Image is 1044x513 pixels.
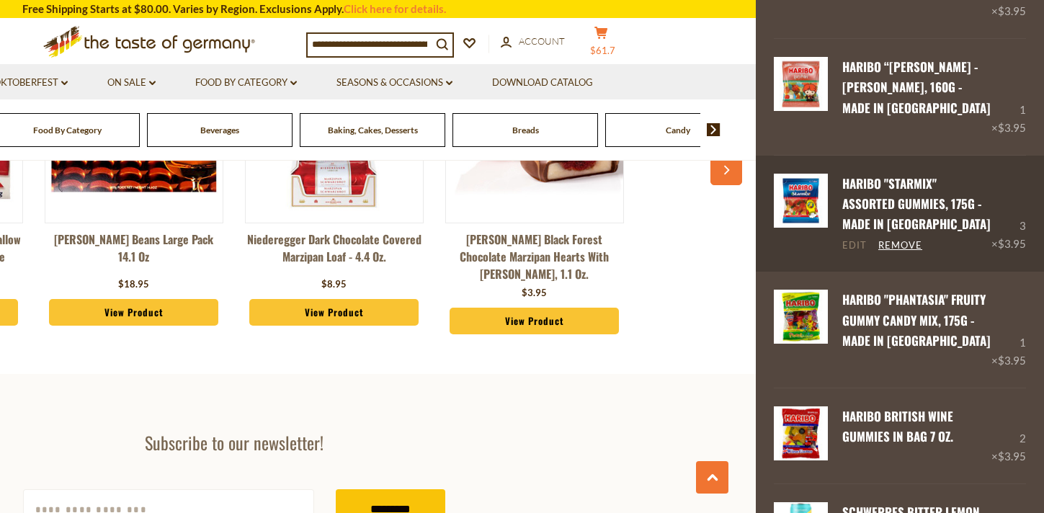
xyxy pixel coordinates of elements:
a: Breads [512,125,539,135]
img: Haribo Starmix [774,174,828,228]
span: $3.95 [998,121,1026,134]
img: Haribo "Phantasia" Fruity Gummy Candy Mix, 175g - Made in Germany [774,290,828,344]
a: Edit [842,239,867,252]
span: $3.95 [998,450,1026,463]
a: Account [501,34,565,50]
a: View Product [450,308,620,335]
span: $3.95 [998,237,1026,250]
img: next arrow [707,123,720,136]
a: Haribo British Wine Gummies in bag 7 oz. [774,406,828,465]
div: 3 × [991,174,1026,254]
a: Food By Category [195,75,297,91]
a: Haribo Starmix [774,174,828,254]
span: $3.95 [998,354,1026,367]
div: $18.95 [118,277,149,292]
a: On Sale [107,75,156,91]
span: Account [519,35,565,47]
img: Haribo Harry Potter - Ron [774,57,828,111]
span: $3.95 [998,4,1026,17]
a: View Product [49,299,219,326]
a: Food By Category [33,125,102,135]
div: 1 × [991,290,1026,370]
a: Haribo "Phantasia" Fruity Gummy Candy Mix, 175g - Made in [GEOGRAPHIC_DATA] [842,290,991,349]
a: Haribo "Phantasia" Fruity Gummy Candy Mix, 175g - Made in Germany [774,290,828,370]
div: 1 × [991,57,1026,137]
a: Remove [878,239,922,252]
a: Candy [666,125,690,135]
a: Niederegger Dark Chocolate Covered Marzipan Loaf - 4.4 oz. [245,231,424,274]
a: Haribo “[PERSON_NAME] - [PERSON_NAME], 160g - Made in [GEOGRAPHIC_DATA] [842,58,991,117]
a: View Product [249,299,419,326]
a: Haribo "Starmix" Assorted Gummies, 175g - Made in [GEOGRAPHIC_DATA] [842,174,991,233]
img: Haribo British Wine Gummies in bag 7 oz. [774,406,828,460]
a: Download Catalog [492,75,593,91]
span: $61.7 [590,45,615,56]
div: $3.95 [522,286,547,300]
button: $61.7 [580,26,623,62]
h3: Subscribe to our newsletter! [23,432,445,453]
a: [PERSON_NAME] Black Forest Chocolate Marzipan Hearts with [PERSON_NAME], 1.1 oz. [445,231,624,282]
div: 2 × [991,406,1026,465]
a: Click here for details. [344,2,446,15]
a: Baking, Cakes, Desserts [328,125,418,135]
a: Beverages [200,125,239,135]
a: Haribo Harry Potter - Ron [774,57,828,137]
a: Haribo British Wine Gummies in bag 7 oz. [842,407,953,445]
div: $8.95 [321,277,347,292]
a: [PERSON_NAME] Beans Large Pack 14.1 oz [45,231,223,274]
a: Seasons & Occasions [336,75,452,91]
